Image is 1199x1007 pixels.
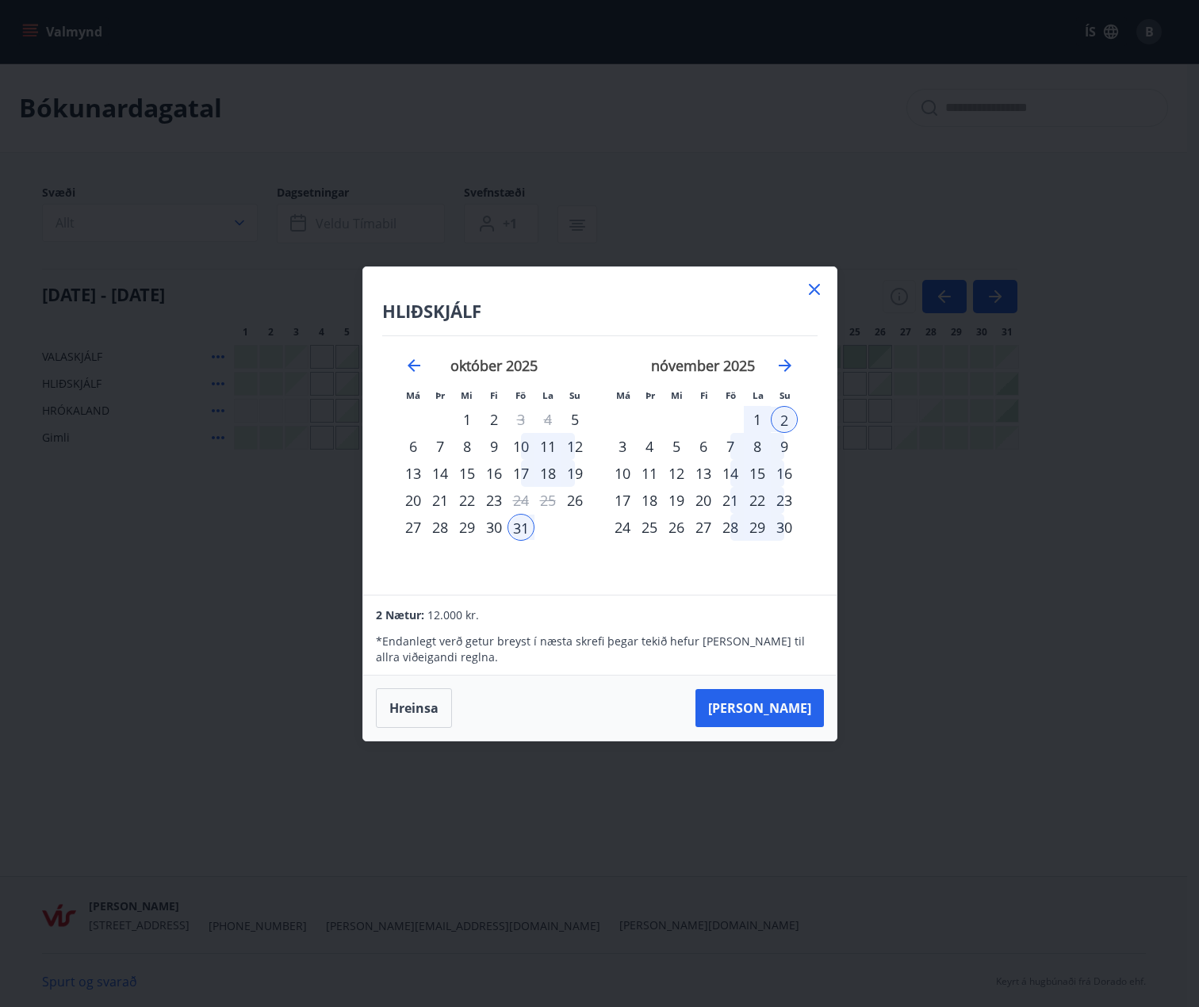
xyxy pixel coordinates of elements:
div: 15 [454,460,481,487]
small: Þr [645,389,655,401]
td: Choose fimmtudagur, 9. október 2025 as your check-in date. It’s available. [481,433,508,460]
td: Choose laugardagur, 8. nóvember 2025 as your check-in date. It’s available. [744,433,771,460]
td: Choose þriðjudagur, 18. nóvember 2025 as your check-in date. It’s available. [636,487,663,514]
td: Choose þriðjudagur, 25. nóvember 2025 as your check-in date. It’s available. [636,514,663,541]
td: Choose fimmtudagur, 6. nóvember 2025 as your check-in date. It’s available. [690,433,717,460]
td: Choose föstudagur, 10. október 2025 as your check-in date. It’s available. [508,433,534,460]
td: Choose þriðjudagur, 14. október 2025 as your check-in date. It’s available. [427,460,454,487]
div: 25 [636,514,663,541]
td: Choose þriðjudagur, 4. nóvember 2025 as your check-in date. It’s available. [636,433,663,460]
span: 12.000 kr. [427,607,479,622]
td: Not available. laugardagur, 25. október 2025 [534,487,561,514]
div: 9 [481,433,508,460]
div: 10 [609,460,636,487]
div: Aðeins útritun í boði [508,487,534,514]
td: Choose fimmtudagur, 13. nóvember 2025 as your check-in date. It’s available. [690,460,717,487]
div: 18 [636,487,663,514]
button: [PERSON_NAME] [695,689,824,727]
div: 20 [690,487,717,514]
div: 7 [717,433,744,460]
div: 18 [534,460,561,487]
div: 21 [427,487,454,514]
div: 2 [481,406,508,433]
td: Choose mánudagur, 24. nóvember 2025 as your check-in date. It’s available. [609,514,636,541]
div: 11 [636,460,663,487]
td: Choose föstudagur, 24. október 2025 as your check-in date. It’s available. [508,487,534,514]
div: 2 [771,406,798,433]
td: Choose miðvikudagur, 29. október 2025 as your check-in date. It’s available. [454,514,481,541]
td: Choose þriðjudagur, 11. nóvember 2025 as your check-in date. It’s available. [636,460,663,487]
td: Choose föstudagur, 7. nóvember 2025 as your check-in date. It’s available. [717,433,744,460]
div: 26 [663,514,690,541]
div: 28 [717,514,744,541]
div: 6 [690,433,717,460]
div: 11 [534,433,561,460]
td: Choose miðvikudagur, 26. nóvember 2025 as your check-in date. It’s available. [663,514,690,541]
td: Choose mánudagur, 10. nóvember 2025 as your check-in date. It’s available. [609,460,636,487]
h4: HLIÐSKJÁLF [382,299,818,323]
div: 19 [663,487,690,514]
td: Not available. laugardagur, 4. október 2025 [534,406,561,433]
td: Choose þriðjudagur, 28. október 2025 as your check-in date. It’s available. [427,514,454,541]
small: Þr [435,389,445,401]
td: Selected as start date. föstudagur, 31. október 2025 [508,514,534,541]
td: Choose mánudagur, 3. nóvember 2025 as your check-in date. It’s available. [609,433,636,460]
div: 1 [454,406,481,433]
td: Choose mánudagur, 6. október 2025 as your check-in date. It’s available. [400,433,427,460]
td: Choose sunnudagur, 30. nóvember 2025 as your check-in date. It’s available. [771,514,798,541]
td: Choose sunnudagur, 26. október 2025 as your check-in date. It’s available. [561,487,588,514]
div: 3 [609,433,636,460]
td: Choose mánudagur, 13. október 2025 as your check-in date. It’s available. [400,460,427,487]
div: 12 [663,460,690,487]
div: 16 [481,460,508,487]
div: 20 [400,487,427,514]
td: Choose laugardagur, 18. október 2025 as your check-in date. It’s available. [534,460,561,487]
td: Choose fimmtudagur, 2. október 2025 as your check-in date. It’s available. [481,406,508,433]
div: 10 [508,433,534,460]
td: Choose sunnudagur, 16. nóvember 2025 as your check-in date. It’s available. [771,460,798,487]
div: 16 [771,460,798,487]
td: Choose mánudagur, 27. október 2025 as your check-in date. It’s available. [400,514,427,541]
div: Aðeins innritun í boði [561,487,588,514]
small: Má [406,389,420,401]
td: Choose föstudagur, 14. nóvember 2025 as your check-in date. It’s available. [717,460,744,487]
td: Choose fimmtudagur, 23. október 2025 as your check-in date. It’s available. [481,487,508,514]
div: Aðeins innritun í boði [561,406,588,433]
div: 23 [771,487,798,514]
div: 12 [561,433,588,460]
small: Má [616,389,630,401]
td: Choose miðvikudagur, 8. október 2025 as your check-in date. It’s available. [454,433,481,460]
td: Choose föstudagur, 3. október 2025 as your check-in date. It’s available. [508,406,534,433]
td: Choose miðvikudagur, 12. nóvember 2025 as your check-in date. It’s available. [663,460,690,487]
td: Choose laugardagur, 29. nóvember 2025 as your check-in date. It’s available. [744,514,771,541]
td: Choose laugardagur, 11. október 2025 as your check-in date. It’s available. [534,433,561,460]
div: 22 [744,487,771,514]
div: 4 [636,433,663,460]
div: 13 [400,460,427,487]
div: 19 [561,460,588,487]
div: 23 [481,487,508,514]
div: 30 [481,514,508,541]
td: Choose sunnudagur, 23. nóvember 2025 as your check-in date. It’s available. [771,487,798,514]
div: Move forward to switch to the next month. [776,356,795,375]
td: Choose föstudagur, 21. nóvember 2025 as your check-in date. It’s available. [717,487,744,514]
small: Mi [671,389,683,401]
td: Choose miðvikudagur, 1. október 2025 as your check-in date. It’s available. [454,406,481,433]
div: 21 [717,487,744,514]
td: Choose miðvikudagur, 15. október 2025 as your check-in date. It’s available. [454,460,481,487]
td: Choose þriðjudagur, 7. október 2025 as your check-in date. It’s available. [427,433,454,460]
div: 27 [690,514,717,541]
small: Fö [515,389,526,401]
small: Su [780,389,791,401]
div: 22 [454,487,481,514]
td: Choose sunnudagur, 5. október 2025 as your check-in date. It’s available. [561,406,588,433]
button: Hreinsa [376,688,452,728]
div: 15 [744,460,771,487]
small: Fi [700,389,708,401]
div: 17 [508,460,534,487]
div: 29 [454,514,481,541]
div: Aðeins útritun í boði [508,406,534,433]
div: 13 [690,460,717,487]
div: 28 [427,514,454,541]
p: * Endanlegt verð getur breyst í næsta skrefi þegar tekið hefur [PERSON_NAME] til allra viðeigandi... [376,634,823,665]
